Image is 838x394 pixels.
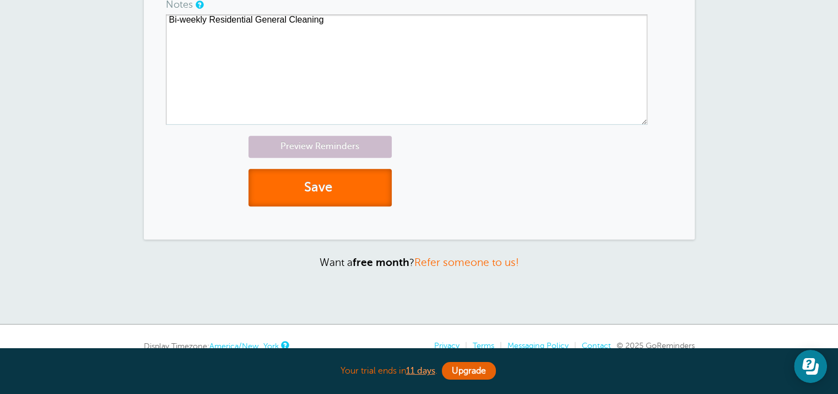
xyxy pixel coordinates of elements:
[248,136,392,157] a: Preview Reminders
[494,341,502,350] li: |
[209,342,279,350] a: America/New_York
[473,341,494,350] a: Terms
[196,1,202,8] a: Notes are for internal use only, and are not visible to your clients.
[406,366,435,376] a: 11 days
[434,341,459,350] a: Privacy
[582,341,611,350] a: Contact
[617,341,695,350] span: © 2025 GoReminders
[144,341,288,351] div: Display Timezone:
[459,341,467,350] li: |
[281,342,288,349] a: This is the timezone being used to display dates and times to you on this device. Click the timez...
[248,169,392,207] button: Save
[569,341,576,350] li: |
[144,359,695,383] div: Your trial ends in .
[507,341,569,350] a: Messaging Policy
[794,350,827,383] iframe: Resource center
[414,257,519,268] a: Refer someone to us!
[353,257,409,268] strong: free month
[144,256,695,269] p: Want a ?
[442,362,496,380] a: Upgrade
